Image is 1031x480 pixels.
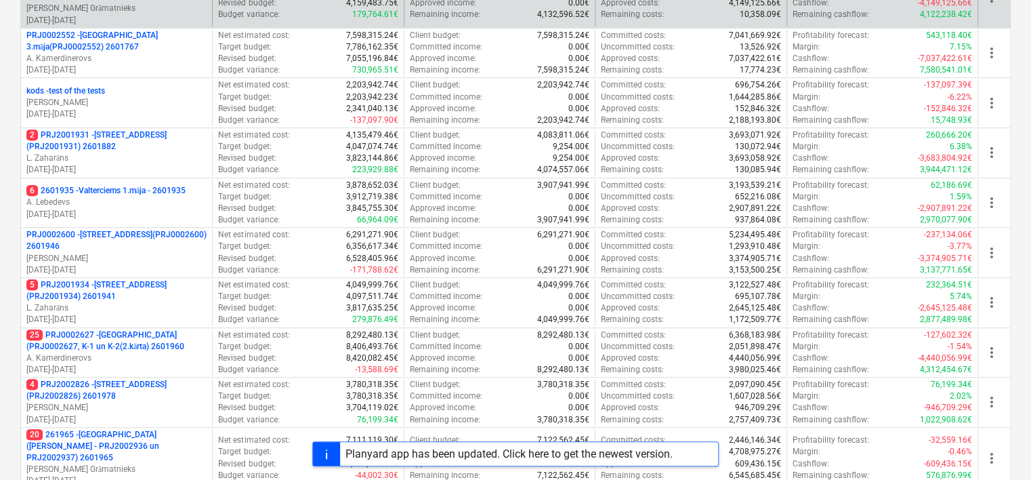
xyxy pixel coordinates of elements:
[410,229,461,241] p: Client budget :
[920,314,972,325] p: 2,877,489.98€
[948,241,972,252] p: -3.77%
[601,30,666,41] p: Committed costs :
[26,402,207,414] p: [PERSON_NAME]
[218,53,276,64] p: Revised budget :
[26,185,207,220] div: 62601935 -Valterciems 1.māja - 2601935A. Lebedevs[DATE]-[DATE]
[793,291,820,302] p: Margin :
[601,379,666,391] p: Committed costs :
[218,264,279,276] p: Budget variance :
[218,364,279,376] p: Budget variance :
[410,279,461,291] p: Client budget :
[26,253,207,264] p: [PERSON_NAME]
[26,379,207,402] p: PRJ2002826 - [STREET_ADDRESS] (PRJ2002826) 2601978
[346,41,398,53] p: 7,786,162.35€
[537,229,589,241] p: 6,291,271.90€
[601,214,664,226] p: Remaining costs :
[793,129,869,141] p: Profitability forecast :
[26,329,43,340] span: 25
[346,180,398,191] p: 3,878,652.03€
[984,195,1000,211] span: more_vert
[793,241,820,252] p: Margin :
[918,203,972,214] p: -2,907,891.22€
[735,141,781,153] p: 130,072.94€
[948,92,972,103] p: -6.22%
[729,229,781,241] p: 5,234,495.48€
[352,9,398,20] p: 179,764.61€
[218,30,289,41] p: Net estimated cost :
[601,64,664,76] p: Remaining costs :
[346,79,398,91] p: 2,203,942.74€
[568,241,589,252] p: 0.00€
[984,294,1000,311] span: more_vert
[218,353,276,364] p: Revised budget :
[26,264,207,276] p: [DATE] - [DATE]
[26,379,38,390] span: 4
[218,253,276,264] p: Revised budget :
[346,129,398,141] p: 4,135,479.46€
[729,30,781,41] p: 7,041,669.92€
[793,314,869,325] p: Remaining cashflow :
[218,291,271,302] p: Target budget :
[410,129,461,141] p: Client budget :
[918,153,972,164] p: -3,683,804.92€
[26,164,207,176] p: [DATE] - [DATE]
[601,129,666,141] p: Committed costs :
[793,379,869,391] p: Profitability forecast :
[537,279,589,291] p: 4,049,999.76€
[735,214,781,226] p: 937,864.08€
[346,30,398,41] p: 7,598,315.24€
[26,279,207,302] p: PRJ2001934 - [STREET_ADDRESS] (PRJ2001934) 2601941
[346,279,398,291] p: 4,049,999.76€
[601,291,675,302] p: Uncommitted costs :
[346,92,398,103] p: 2,203,942.23€
[26,329,207,353] p: PRJ0002627 - [GEOGRAPHIC_DATA] (PRJ0002627, K-1 un K-2(2.kārta) 2601960
[346,141,398,153] p: 4,047,074.74€
[984,245,1000,261] span: more_vert
[346,53,398,64] p: 7,055,196.84€
[568,191,589,203] p: 0.00€
[26,3,207,14] p: [PERSON_NAME] Grāmatnieks
[948,341,972,353] p: -1.54%
[26,229,207,252] p: PRJ0002600 - [STREET_ADDRESS](PRJ0002600) 2601946
[346,253,398,264] p: 6,528,405.96€
[793,9,869,20] p: Remaining cashflow :
[218,279,289,291] p: Net estimated cost :
[568,253,589,264] p: 0.00€
[601,353,660,364] p: Approved costs :
[537,314,589,325] p: 4,049,999.76€
[26,129,207,153] p: PRJ2001931 - [STREET_ADDRESS] (PRJ2001931) 2601882
[410,41,482,53] p: Committed income :
[924,103,972,115] p: -152,846.32€
[537,329,589,341] p: 8,292,480.13€
[218,341,271,353] p: Target budget :
[601,203,660,214] p: Approved costs :
[218,79,289,91] p: Net estimated cost :
[984,45,1000,61] span: more_vert
[346,291,398,302] p: 4,097,511.74€
[920,214,972,226] p: 2,970,077.90€
[218,214,279,226] p: Budget variance :
[729,153,781,164] p: 3,693,058.92€
[218,241,271,252] p: Target budget :
[601,115,664,126] p: Remaining costs :
[601,314,664,325] p: Remaining costs :
[735,164,781,176] p: 130,085.94€
[729,203,781,214] p: 2,907,891.22€
[26,85,105,97] p: kods - test of the tests
[793,364,869,376] p: Remaining cashflow :
[601,341,675,353] p: Uncommitted costs :
[568,92,589,103] p: 0.00€
[218,103,276,115] p: Revised budget :
[553,153,589,164] p: 9,254.00€
[601,79,666,91] p: Committed costs :
[537,129,589,141] p: 4,083,811.06€
[26,229,207,276] div: PRJ0002600 -[STREET_ADDRESS](PRJ0002600) 2601946[PERSON_NAME][DATE]-[DATE]
[346,203,398,214] p: 3,845,755.30€
[410,141,482,153] p: Committed income :
[924,229,972,241] p: -237,134.06€
[950,291,972,302] p: 5.74%
[924,329,972,341] p: -127,602.32€
[729,129,781,141] p: 3,693,071.92€
[218,92,271,103] p: Target budget :
[26,353,207,364] p: A. Kamerdinerovs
